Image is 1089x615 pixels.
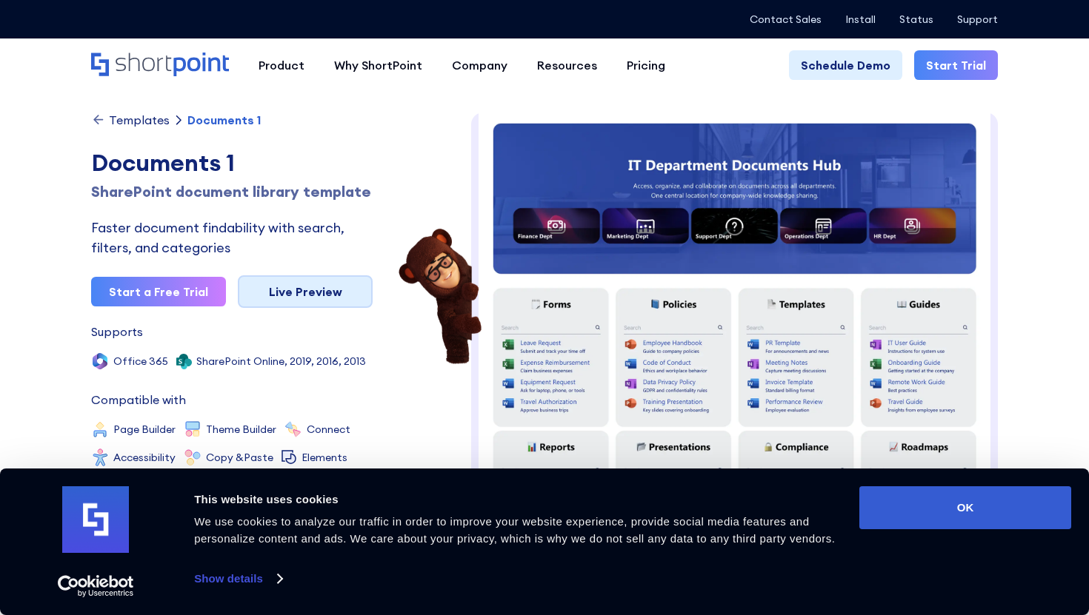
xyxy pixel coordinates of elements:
[196,356,366,366] div: SharePoint Online, 2019, 2016, 2013
[91,145,373,181] div: Documents 1
[187,114,261,126] div: Documents 1
[206,424,276,434] div: Theme Builder
[91,112,170,127] a: Templates
[259,56,304,74] div: Product
[91,53,229,78] a: Home
[334,56,422,74] div: Why ShortPoint
[113,424,176,434] div: Page Builder
[113,356,168,366] div: Office 365
[91,394,186,406] div: Compatible with
[91,326,143,337] div: Supports
[194,515,835,545] span: We use cookies to analyze our traffic in order to improve your website experience, provide social...
[899,13,933,25] a: Status
[194,491,842,508] div: This website uses cookies
[537,56,597,74] div: Resources
[437,50,522,80] a: Company
[452,56,507,74] div: Company
[238,275,373,308] a: Live Preview
[750,13,822,25] a: Contact Sales
[914,50,998,80] a: Start Trial
[627,56,665,74] div: Pricing
[319,50,437,80] a: Why ShortPoint
[522,50,612,80] a: Resources
[612,50,680,80] a: Pricing
[62,486,129,553] img: logo
[957,13,998,25] a: Support
[307,424,350,434] div: Connect
[31,575,161,597] a: Usercentrics Cookiebot - opens in a new window
[244,50,319,80] a: Product
[113,452,176,463] div: Accessibility
[91,218,373,258] div: Faster document findability with search, filters, and categories
[109,114,170,126] div: Templates
[206,452,273,463] div: Copy &Paste
[91,181,373,203] h1: SharePoint document library template
[845,13,876,25] a: Install
[91,277,226,306] a: Start a Free Trial
[194,568,282,590] a: Show details
[302,452,347,463] div: Elements
[789,50,902,80] a: Schedule Demo
[859,486,1071,529] button: OK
